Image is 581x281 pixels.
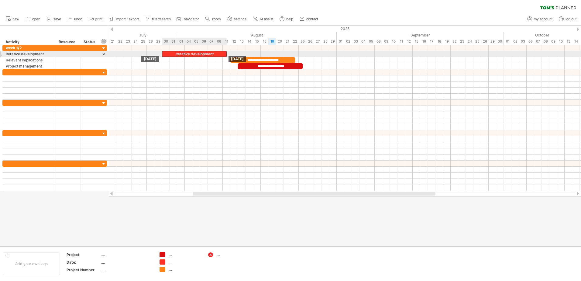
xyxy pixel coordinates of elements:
span: filter/search [152,17,171,21]
div: Monday, 6 October 2025 [527,38,534,45]
span: save [53,17,61,21]
a: filter/search [144,15,173,23]
div: Tuesday, 29 July 2025 [154,38,162,45]
div: Resource [59,39,77,45]
div: .... [101,252,152,257]
div: Friday, 29 August 2025 [329,38,337,45]
div: Date: [67,260,100,265]
div: Wednesday, 8 October 2025 [542,38,549,45]
div: [DATE] [229,56,246,62]
div: Wednesday, 24 September 2025 [466,38,473,45]
div: Monday, 29 September 2025 [489,38,496,45]
div: scroll to activity [101,51,107,57]
span: import / export [115,17,139,21]
div: Thursday, 21 August 2025 [284,38,291,45]
div: Monday, 18 August 2025 [261,38,268,45]
div: Tuesday, 14 October 2025 [572,38,580,45]
div: Tuesday, 23 September 2025 [458,38,466,45]
div: Thursday, 2 October 2025 [511,38,519,45]
div: Friday, 5 September 2025 [367,38,375,45]
div: Thursday, 11 September 2025 [397,38,405,45]
a: help [278,15,295,23]
div: .... [101,260,152,265]
div: Iterative development [162,51,227,57]
span: new [12,17,19,21]
span: AI assist [260,17,273,21]
div: Project Number [67,267,100,272]
div: Friday, 8 August 2025 [215,38,223,45]
div: Tuesday, 30 September 2025 [496,38,504,45]
div: week 1/2 [6,45,53,51]
a: new [4,15,21,23]
div: Wednesday, 3 September 2025 [352,38,359,45]
a: contact [298,15,320,23]
div: Tuesday, 19 August 2025 [268,38,276,45]
span: log out [566,17,576,21]
span: settings [234,17,246,21]
a: AI assist [251,15,275,23]
div: .... [101,267,152,272]
span: contact [306,17,318,21]
a: undo [66,15,84,23]
div: Thursday, 14 August 2025 [246,38,253,45]
a: settings [226,15,248,23]
div: Wednesday, 30 July 2025 [162,38,170,45]
div: Monday, 22 September 2025 [451,38,458,45]
div: Add your own logo [3,252,60,275]
div: Iterative development [6,51,53,57]
span: undo [74,17,82,21]
div: Thursday, 28 August 2025 [321,38,329,45]
div: Wednesday, 10 September 2025 [390,38,397,45]
div: Monday, 1 September 2025 [337,38,344,45]
a: save [45,15,63,23]
div: Tuesday, 12 August 2025 [230,38,238,45]
div: Relavant implications [6,57,53,63]
div: Tuesday, 9 September 2025 [382,38,390,45]
div: Tuesday, 7 October 2025 [534,38,542,45]
div: Tuesday, 2 September 2025 [344,38,352,45]
a: open [24,15,42,23]
div: Wednesday, 13 August 2025 [238,38,246,45]
div: Thursday, 31 July 2025 [170,38,177,45]
div: Monday, 15 September 2025 [413,38,420,45]
div: Friday, 19 September 2025 [443,38,451,45]
div: Tuesday, 5 August 2025 [192,38,200,45]
div: Friday, 25 July 2025 [139,38,147,45]
div: .... [168,259,201,265]
div: Monday, 25 August 2025 [299,38,306,45]
div: Thursday, 24 July 2025 [132,38,139,45]
div: Thursday, 7 August 2025 [208,38,215,45]
div: Thursday, 4 September 2025 [359,38,367,45]
div: Friday, 3 October 2025 [519,38,527,45]
span: zoom [212,17,221,21]
a: zoom [204,15,222,23]
div: Wednesday, 20 August 2025 [276,38,284,45]
div: Wednesday, 6 August 2025 [200,38,208,45]
div: Tuesday, 26 August 2025 [306,38,314,45]
div: Friday, 22 August 2025 [291,38,299,45]
div: Friday, 10 October 2025 [557,38,565,45]
div: Thursday, 9 October 2025 [549,38,557,45]
div: Monday, 11 August 2025 [223,38,230,45]
span: open [32,17,40,21]
a: import / export [107,15,141,23]
div: Friday, 26 September 2025 [481,38,489,45]
div: Thursday, 18 September 2025 [435,38,443,45]
a: print [87,15,104,23]
div: .... [168,267,201,272]
div: Friday, 12 September 2025 [405,38,413,45]
div: September 2025 [337,32,504,38]
div: Status [84,39,97,45]
div: Monday, 21 July 2025 [109,38,116,45]
div: Monday, 4 August 2025 [185,38,192,45]
div: Wednesday, 1 October 2025 [504,38,511,45]
span: print [95,17,102,21]
div: Wednesday, 27 August 2025 [314,38,321,45]
div: Activity [5,39,52,45]
div: Wednesday, 23 July 2025 [124,38,132,45]
a: my account [526,15,554,23]
div: .... [216,252,249,257]
a: log out [557,15,578,23]
div: Friday, 1 August 2025 [177,38,185,45]
div: [DATE] [141,56,159,62]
